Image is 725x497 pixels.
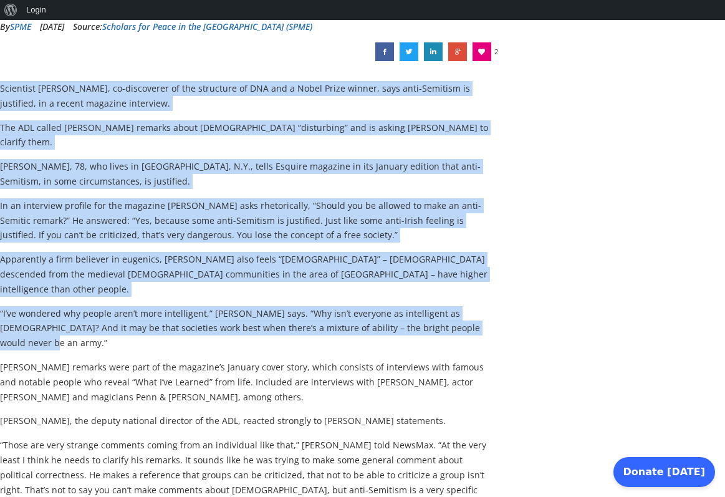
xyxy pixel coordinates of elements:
[375,42,394,61] a: Nobel Laureate James Watson, Co-Discoverer of DNA Says “Some Anti-Semitism Is Justified” In Janua...
[73,17,312,36] div: Source:
[448,42,467,61] a: Nobel Laureate James Watson, Co-Discoverer of DNA Says “Some Anti-Semitism Is Justified” In Janua...
[102,21,312,32] a: Scholars for Peace in the [GEOGRAPHIC_DATA] (SPME)
[494,42,498,61] span: 2
[10,21,31,32] a: SPME
[424,42,443,61] a: Nobel Laureate James Watson, Co-Discoverer of DNA Says “Some Anti-Semitism Is Justified” In Janua...
[40,17,64,36] li: [DATE]
[400,42,418,61] a: Nobel Laureate James Watson, Co-Discoverer of DNA Says “Some Anti-Semitism Is Justified” In Janua...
